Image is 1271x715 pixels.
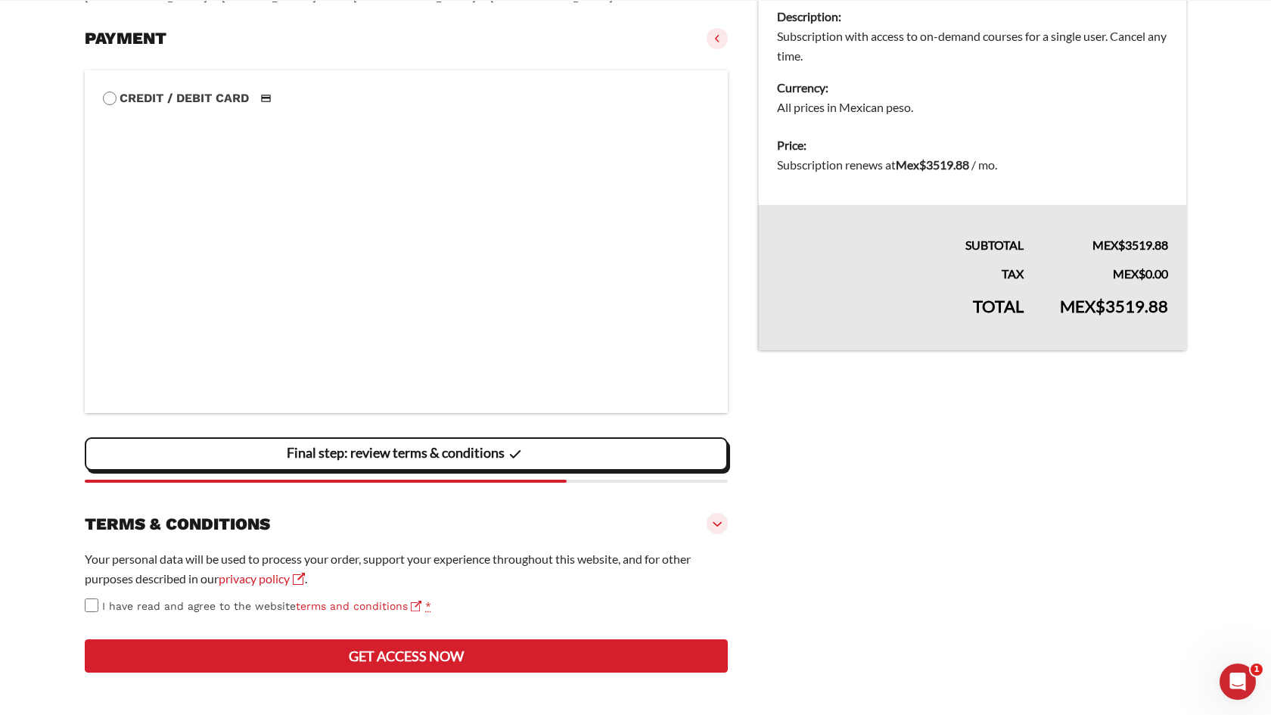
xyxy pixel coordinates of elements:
[758,284,1042,350] th: Total
[425,600,431,612] abbr: required
[296,600,421,612] a: terms and conditions
[1113,266,1145,281] span: Mex$
[1092,238,1168,252] bdi: 3519.88
[85,639,728,673] button: Get access now
[103,89,710,108] label: Credit / Debit Card
[85,514,270,535] h3: Terms & conditions
[102,600,421,612] span: I have read and agree to the website
[1220,664,1256,700] iframe: Intercom live chat
[85,437,728,471] vaadin-button: Final step: review terms & conditions
[777,7,1168,26] dt: Description:
[896,157,969,172] bdi: 3519.88
[777,135,1168,155] dt: Price:
[777,78,1168,98] dt: Currency:
[896,157,926,172] span: Mex$
[971,157,995,172] span: / mo
[777,26,1168,66] dd: Subscription with access to on-demand courses for a single user. Cancel any time.
[219,571,305,586] a: privacy policy
[1092,238,1125,252] span: Mex$
[777,157,997,172] span: Subscription renews at .
[103,92,117,105] input: Credit / Debit CardCredit / Debit Card
[1060,296,1168,316] bdi: 3519.88
[85,549,728,589] p: Your personal data will be used to process your order, support your experience throughout this we...
[758,205,1042,255] th: Subtotal
[1113,266,1168,281] bdi: 0.00
[1060,296,1105,316] span: Mex$
[252,89,280,107] img: Credit / Debit Card
[777,98,1168,117] dd: All prices in Mexican peso.
[1251,664,1263,676] span: 1
[85,28,166,49] h3: Payment
[758,255,1042,284] th: Tax
[100,105,707,395] iframe: Secure payment input frame
[85,598,98,612] input: I have read and agree to the websiteterms and conditions *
